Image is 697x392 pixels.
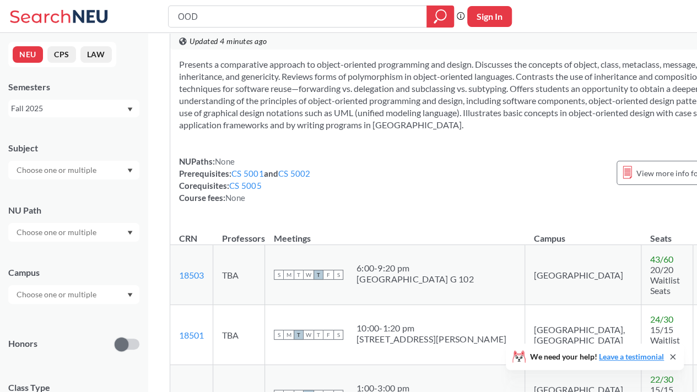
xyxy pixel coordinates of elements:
[304,270,314,280] span: W
[650,374,673,384] span: 22 / 30
[8,161,139,179] div: Dropdown arrow
[80,46,112,63] button: LAW
[314,270,323,280] span: T
[284,270,294,280] span: M
[127,168,133,173] svg: Dropdown arrow
[8,266,139,279] div: Campus
[294,270,304,280] span: T
[179,155,311,204] div: NUPaths: Prerequisites: and Corequisites: Course fees:
[213,221,265,245] th: Professors
[434,9,447,24] svg: magnifying glass
[304,330,314,340] span: W
[213,305,265,365] td: TBA
[525,305,641,365] td: [GEOGRAPHIC_DATA], [GEOGRAPHIC_DATA]
[8,337,37,350] p: Honors
[599,352,664,361] a: Leave a testimonial
[225,193,245,203] span: None
[8,81,139,93] div: Semesters
[177,7,419,26] input: Class, professor, course number, "phrase"
[8,285,139,304] div: Dropdown arrow
[190,35,267,47] span: Updated 4 minutes ago
[8,142,139,154] div: Subject
[127,107,133,112] svg: Dropdown arrow
[650,314,673,324] span: 24 / 30
[8,204,139,216] div: NU Path
[650,324,680,356] span: 15/15 Waitlist Seats
[13,46,43,63] button: NEU
[641,221,693,245] th: Seats
[215,156,235,166] span: None
[229,181,262,190] a: CS 5005
[333,330,343,340] span: S
[356,334,506,345] div: [STREET_ADDRESS][PERSON_NAME]
[8,100,139,117] div: Fall 2025Dropdown arrow
[294,330,304,340] span: T
[314,330,323,340] span: T
[8,223,139,242] div: Dropdown arrow
[11,102,126,115] div: Fall 2025
[650,254,673,264] span: 43 / 60
[274,330,284,340] span: S
[127,231,133,235] svg: Dropdown arrow
[179,270,204,280] a: 18503
[650,264,680,296] span: 20/20 Waitlist Seats
[265,221,525,245] th: Meetings
[356,274,474,285] div: [GEOGRAPHIC_DATA] G 102
[356,323,506,334] div: 10:00 - 1:20 pm
[47,46,76,63] button: CPS
[467,6,512,27] button: Sign In
[323,270,333,280] span: F
[231,168,264,178] a: CS 5001
[525,245,641,305] td: [GEOGRAPHIC_DATA]
[284,330,294,340] span: M
[323,330,333,340] span: F
[11,288,104,301] input: Choose one or multiple
[179,232,197,244] div: CRN
[179,330,204,340] a: 18501
[278,168,311,178] a: CS 5002
[356,263,474,274] div: 6:00 - 9:20 pm
[11,164,104,177] input: Choose one or multiple
[213,245,265,305] td: TBA
[426,6,454,28] div: magnifying glass
[11,226,104,239] input: Choose one or multiple
[127,293,133,297] svg: Dropdown arrow
[274,270,284,280] span: S
[530,353,664,361] span: We need your help!
[333,270,343,280] span: S
[525,221,641,245] th: Campus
